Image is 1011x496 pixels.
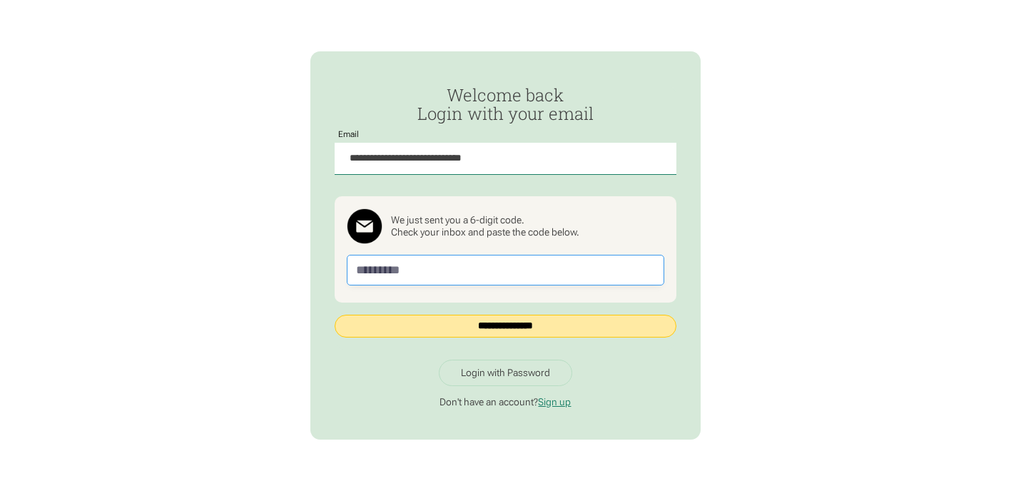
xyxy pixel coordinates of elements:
[461,367,550,379] div: Login with Password
[391,214,579,238] div: We just sent you a 6-digit code. Check your inbox and paste the code below.
[335,86,676,350] form: Passwordless Login
[538,396,571,408] a: Sign up
[335,130,363,139] label: Email
[335,396,676,408] p: Don't have an account?
[335,86,676,123] h2: Welcome back Login with your email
